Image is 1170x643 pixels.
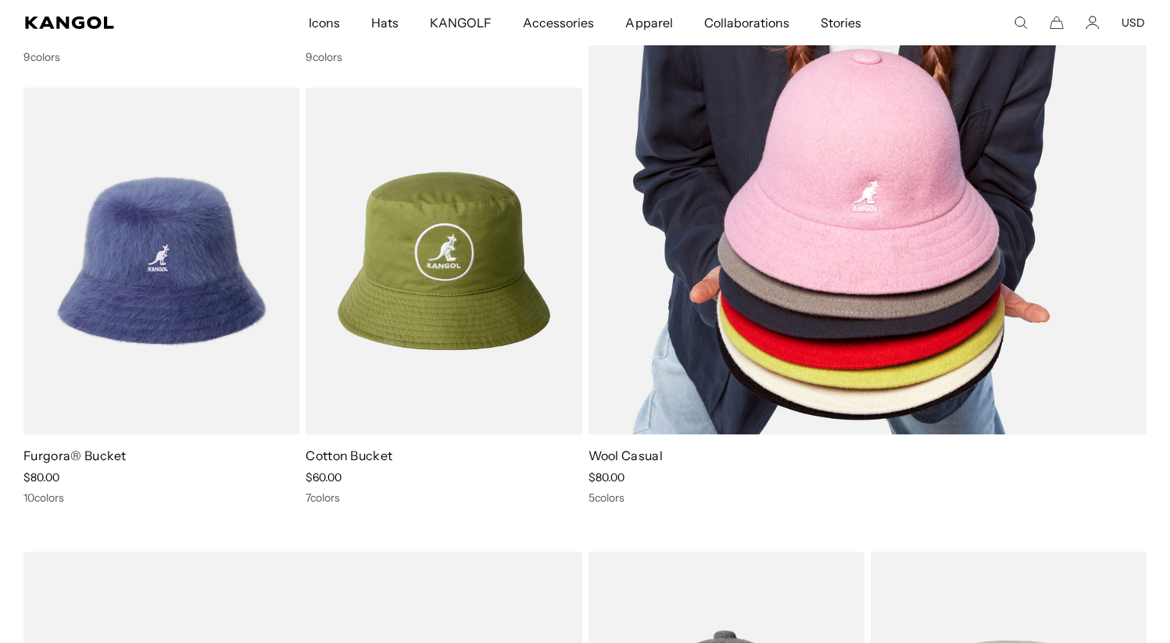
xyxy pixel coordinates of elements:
[1086,16,1100,30] a: Account
[589,470,624,484] span: $80.00
[23,448,127,463] a: Furgora® Bucket
[306,491,581,505] div: 7 colors
[306,88,581,434] img: Cotton Bucket
[1014,16,1028,30] summary: Search here
[306,50,581,64] div: 9 colors
[1122,16,1145,30] button: USD
[23,470,59,484] span: $80.00
[306,470,342,484] span: $60.00
[1050,16,1064,30] button: Cart
[589,491,1147,505] div: 5 colors
[25,16,203,29] a: Kangol
[589,448,664,463] a: Wool Casual
[306,448,392,463] a: Cotton Bucket
[23,50,299,64] div: 9 colors
[23,491,299,505] div: 10 colors
[23,88,299,434] img: Furgora® Bucket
